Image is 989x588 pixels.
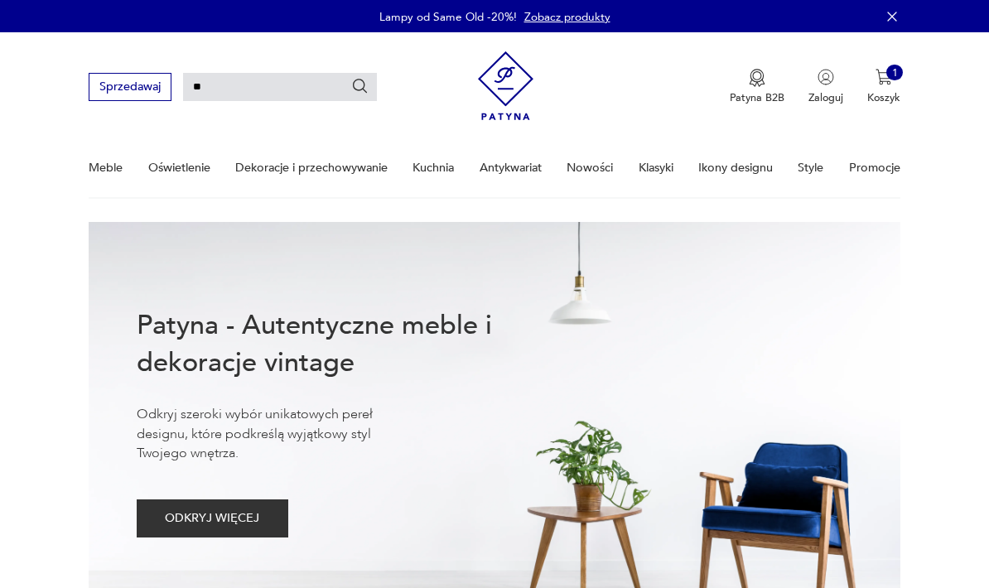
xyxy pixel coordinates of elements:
button: ODKRYJ WIĘCEJ [137,499,288,537]
p: Koszyk [867,90,900,105]
p: Lampy od Same Old -20%! [379,9,517,25]
img: Patyna - sklep z meblami i dekoracjami vintage [478,46,533,126]
button: 1Koszyk [867,69,900,105]
a: Antykwariat [480,139,542,196]
p: Zaloguj [808,90,843,105]
img: Ikona koszyka [876,69,892,85]
a: Oświetlenie [148,139,210,196]
img: Ikonka użytkownika [818,69,834,85]
a: Sprzedawaj [89,83,171,93]
a: Style [798,139,823,196]
a: Ikona medaluPatyna B2B [730,69,784,105]
a: Kuchnia [412,139,454,196]
a: Nowości [567,139,613,196]
a: Promocje [849,139,900,196]
button: Szukaj [351,78,369,96]
a: Ikony designu [698,139,773,196]
button: Sprzedawaj [89,73,171,100]
p: Patyna B2B [730,90,784,105]
a: Meble [89,139,123,196]
button: Zaloguj [808,69,843,105]
div: 1 [886,65,903,81]
h1: Patyna - Autentyczne meble i dekoracje vintage [137,307,539,382]
a: Klasyki [639,139,673,196]
a: ODKRYJ WIĘCEJ [137,514,288,524]
a: Dekoracje i przechowywanie [235,139,388,196]
a: Zobacz produkty [524,9,610,25]
button: Patyna B2B [730,69,784,105]
p: Odkryj szeroki wybór unikatowych pereł designu, które podkreślą wyjątkowy styl Twojego wnętrza. [137,405,420,463]
img: Ikona medalu [749,69,765,87]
